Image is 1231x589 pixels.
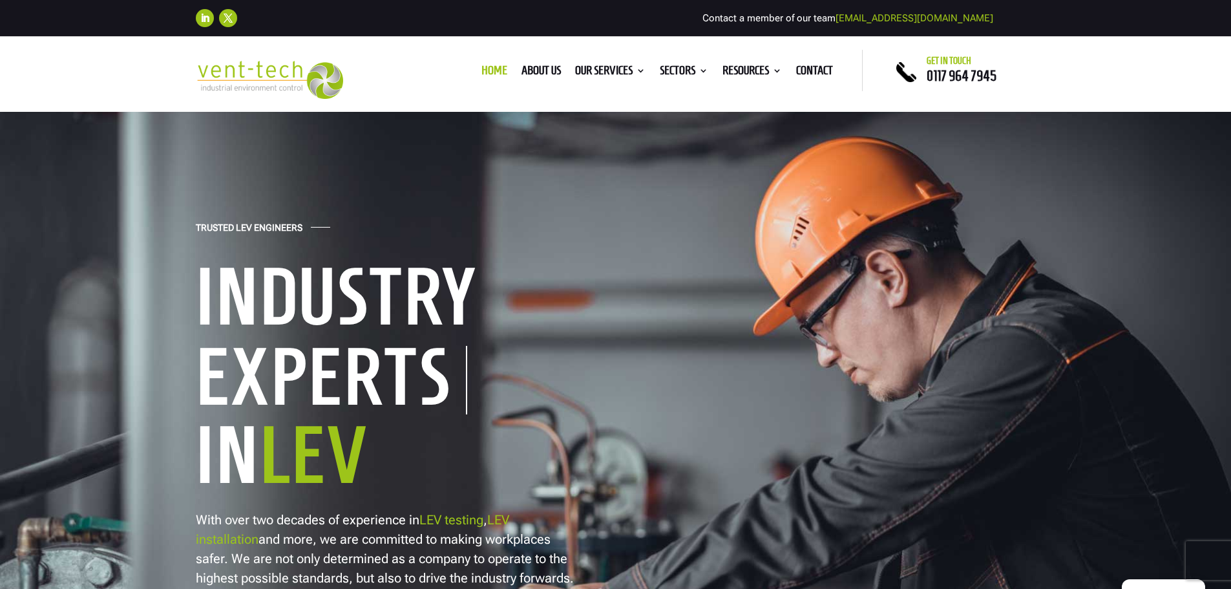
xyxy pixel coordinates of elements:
h1: In [196,414,596,502]
a: About us [521,66,561,80]
a: 0117 964 7945 [927,68,996,83]
img: 2023-09-27T08_35_16.549ZVENT-TECH---Clear-background [196,61,344,99]
p: With over two decades of experience in , and more, we are committed to making workplaces safer. W... [196,510,577,588]
a: Home [481,66,507,80]
h4: Trusted LEV Engineers [196,222,302,240]
h1: Industry [196,256,596,344]
span: Contact a member of our team [702,12,993,24]
a: Contact [796,66,833,80]
a: Our Services [575,66,646,80]
a: Sectors [660,66,708,80]
a: LEV testing [419,512,483,528]
span: LEV [260,412,369,497]
a: Follow on X [219,9,237,27]
h1: Experts [196,346,467,414]
a: Resources [722,66,782,80]
a: Follow on LinkedIn [196,9,214,27]
a: [EMAIL_ADDRESS][DOMAIN_NAME] [836,12,993,24]
span: Get in touch [927,56,971,66]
